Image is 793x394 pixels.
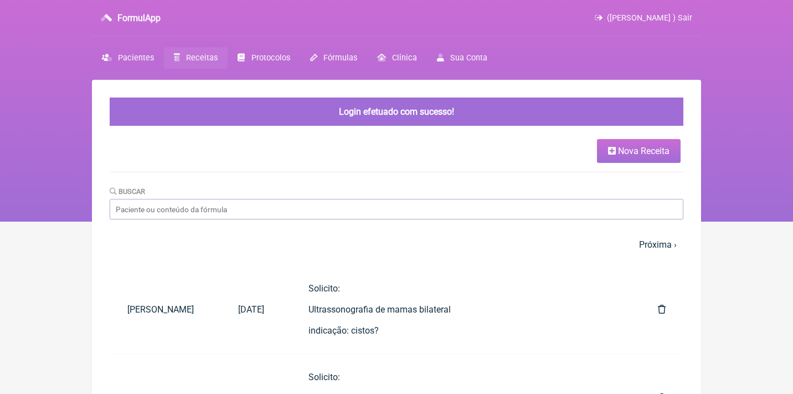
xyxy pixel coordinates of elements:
a: [DATE] [220,295,282,324]
a: Receitas [164,47,228,69]
input: Paciente ou conteúdo da fórmula [110,199,683,219]
a: [PERSON_NAME] [110,295,220,324]
a: Nova Receita [597,139,681,163]
a: Solicito:Ultrassonografia de mamas bilateralindicação: cistos? [291,274,631,345]
a: Sua Conta [427,47,497,69]
span: Clínica [392,53,417,63]
div: Login efetuado com sucesso! [110,98,683,126]
a: Pacientes [92,47,164,69]
span: ([PERSON_NAME] ) Sair [607,13,692,23]
span: Sua Conta [450,53,487,63]
label: Buscar [110,187,145,196]
a: Clínica [367,47,427,69]
div: Solicito: Ultrassonografia de mamas bilateral indicação: cistos? [308,283,614,336]
a: ([PERSON_NAME] ) Sair [595,13,692,23]
span: Pacientes [118,53,154,63]
span: Receitas [186,53,218,63]
nav: pager [110,233,683,257]
span: Nova Receita [618,146,670,156]
h3: FormulApp [117,13,161,23]
span: Protocolos [251,53,290,63]
a: Protocolos [228,47,300,69]
a: Fórmulas [300,47,367,69]
a: Próxima › [639,239,677,250]
span: Fórmulas [323,53,357,63]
